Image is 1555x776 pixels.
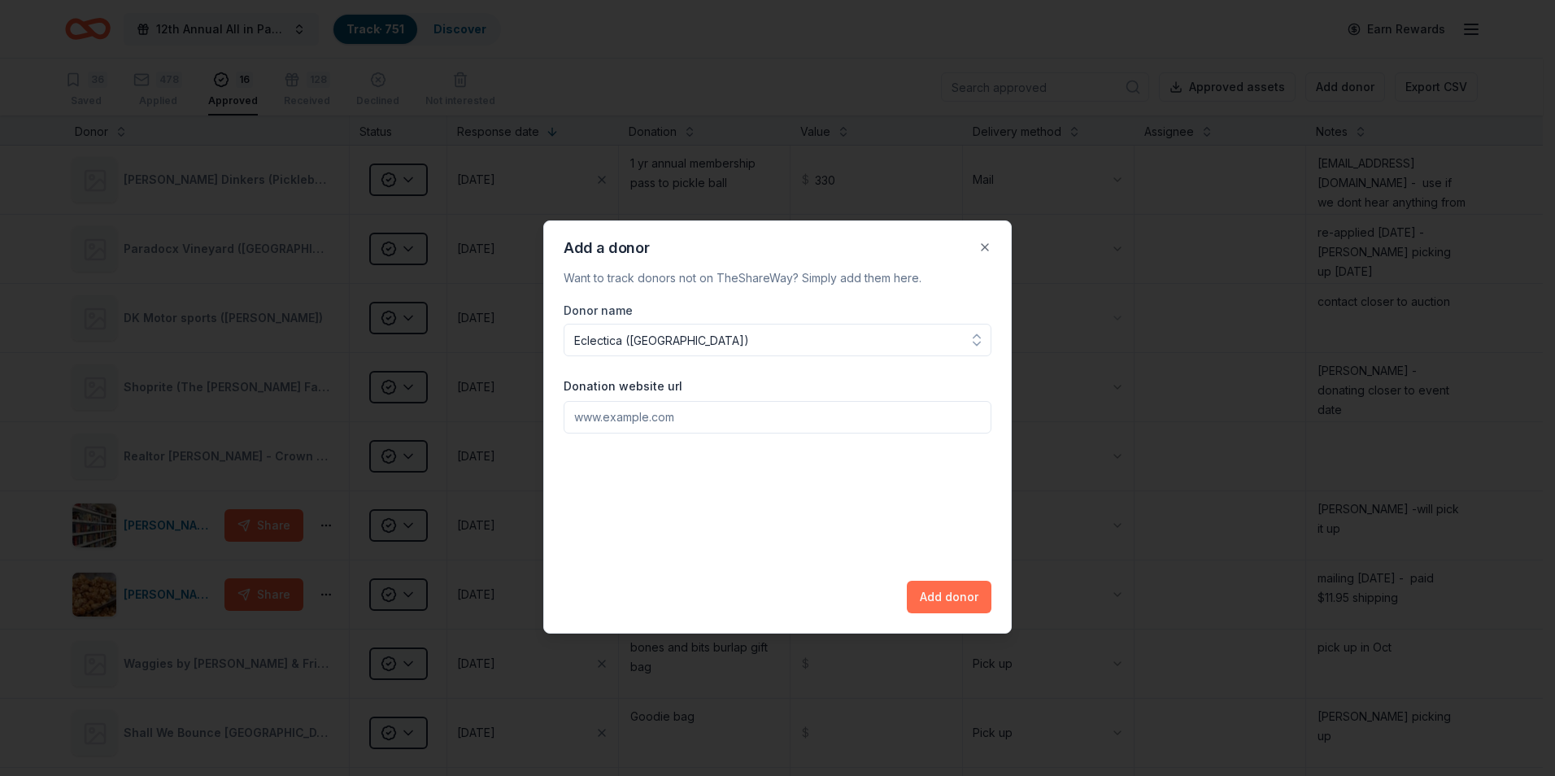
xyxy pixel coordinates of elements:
label: Donor name [564,301,991,320]
h2: Add a donor [564,241,965,255]
button: Add donor [907,581,991,613]
input: www.example.com [564,401,991,434]
input: Joe's Cafe [564,324,991,356]
p: Want to track donors not on TheShareWay? Simply add them here. [564,268,991,288]
label: Donation website url [564,378,682,395]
